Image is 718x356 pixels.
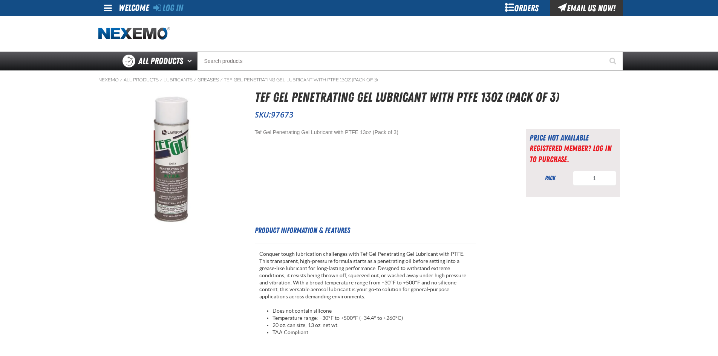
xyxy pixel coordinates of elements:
[530,144,611,163] a: Registered Member? Log In to purchase.
[153,3,183,13] a: Log In
[164,77,193,83] a: Lubricants
[573,171,616,186] input: Product Quantity
[197,52,623,70] input: Search
[120,77,122,83] span: /
[255,87,620,107] h1: Tef Gel Penetrating Gel Lubricant with PTFE 13oz (Pack of 3)
[98,77,119,83] a: Nexemo
[197,77,219,83] a: Greases
[273,315,472,322] li: Temperature range: –30°F to +500°F (–34.4° to +260°C)
[160,77,162,83] span: /
[224,77,378,83] a: Tef Gel Penetrating Gel Lubricant with PTFE 13oz (Pack of 3)
[255,225,507,236] h2: Product Information & Features
[604,52,623,70] button: Start Searching
[185,52,197,70] button: Open All Products pages
[273,307,472,315] li: Does not contain silicone
[530,133,616,143] div: Price not available
[98,77,620,83] nav: Breadcrumbs
[124,77,159,83] a: All Products
[220,77,223,83] span: /
[273,322,472,329] li: 20 oz. can size; 13 oz. net wt.
[255,109,620,120] p: SKU:
[255,243,476,352] td: Conquer tough lubrication challenges with Tef Gel Penetrating Gel Lubricant with PTFE. This trans...
[98,27,170,40] a: Home
[138,54,183,68] span: All Products
[271,109,294,120] span: 97673
[122,87,217,230] img: Tef Gel Penetrating Gel Lubricant with PTFE 13oz (Pack of 3)
[255,129,522,219] td: Tef Gel Penetrating Gel Lubricant with PTFE 13oz (Pack of 3)
[530,174,571,182] div: pack
[194,77,196,83] span: /
[273,329,472,336] li: TAA Compliant
[98,27,170,40] img: Nexemo logo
